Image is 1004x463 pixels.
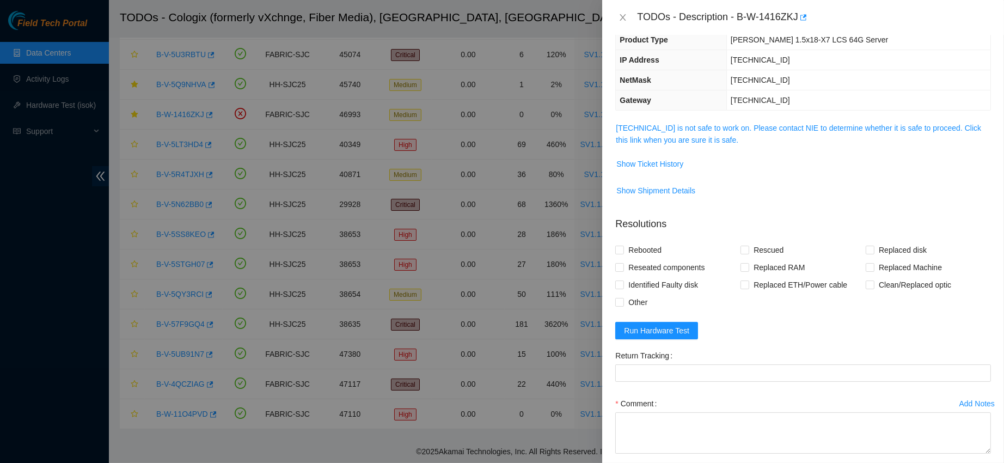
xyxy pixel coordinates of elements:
span: Show Ticket History [616,158,683,170]
span: NetMask [620,76,651,84]
span: close [619,13,627,22]
button: Close [615,13,630,23]
a: [TECHNICAL_ID] is not safe to work on. Please contact NIE to determine whether it is safe to proc... [616,124,981,144]
span: Gateway [620,96,651,105]
div: Add Notes [959,400,995,407]
textarea: Comment [615,412,991,454]
label: Comment [615,395,661,412]
span: Replaced Machine [874,259,946,276]
span: [TECHNICAL_ID] [731,76,790,84]
span: Clean/Replaced optic [874,276,956,294]
button: Run Hardware Test [615,322,698,339]
button: Add Notes [959,395,995,412]
span: [TECHNICAL_ID] [731,96,790,105]
span: Rescued [749,241,788,259]
span: Run Hardware Test [624,325,689,337]
span: Identified Faulty disk [624,276,702,294]
span: [TECHNICAL_ID] [731,56,790,64]
span: Rebooted [624,241,666,259]
span: [PERSON_NAME] 1.5x18-X7 LCS 64G Server [731,35,888,44]
span: Other [624,294,652,311]
input: Return Tracking [615,364,991,382]
span: Reseated components [624,259,709,276]
span: Product Type [620,35,668,44]
label: Return Tracking [615,347,677,364]
p: Resolutions [615,208,991,231]
span: Show Shipment Details [616,185,695,197]
span: Replaced ETH/Power cable [749,276,852,294]
span: Replaced disk [874,241,931,259]
span: IP Address [620,56,659,64]
span: Replaced RAM [749,259,809,276]
div: TODOs - Description - B-W-1416ZKJ [637,9,991,26]
button: Show Ticket History [616,155,684,173]
button: Show Shipment Details [616,182,696,199]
